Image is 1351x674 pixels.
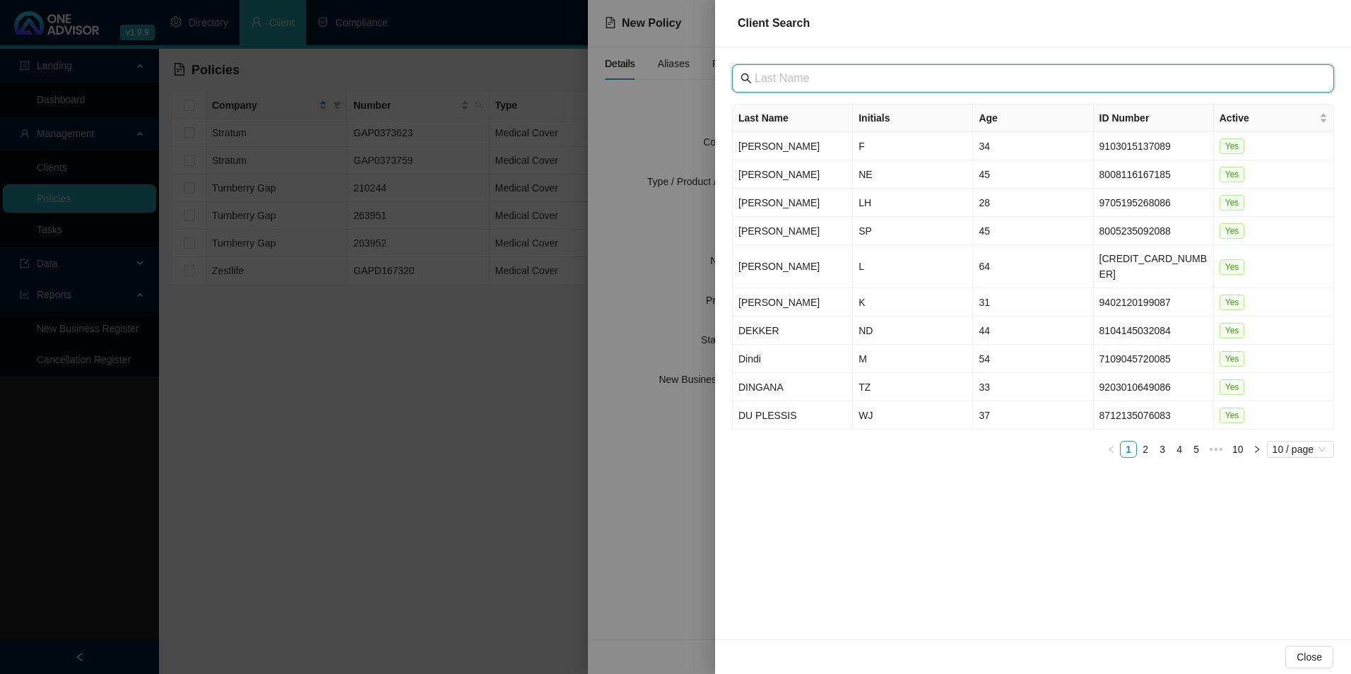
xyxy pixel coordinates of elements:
span: Yes [1220,195,1245,211]
th: Last Name [733,105,853,132]
td: [CREDIT_CARD_NUMBER] [1094,245,1214,288]
li: Next 5 Pages [1205,441,1227,458]
th: Age [973,105,1093,132]
span: 54 [979,353,990,365]
span: 34 [979,141,990,152]
td: [PERSON_NAME] [733,288,853,317]
td: WJ [853,401,973,430]
td: 9705195268086 [1094,189,1214,217]
td: 8008116167185 [1094,160,1214,189]
span: Client Search [738,17,810,29]
td: ND [853,317,973,345]
span: 10 / page [1273,442,1328,457]
a: 2 [1138,442,1153,457]
li: 4 [1171,441,1188,458]
td: 7109045720085 [1094,345,1214,373]
li: 5 [1188,441,1205,458]
th: ID Number [1094,105,1214,132]
td: M [853,345,973,373]
td: LH [853,189,973,217]
li: Next Page [1249,441,1266,458]
td: [PERSON_NAME] [733,132,853,160]
li: 1 [1120,441,1137,458]
a: 1 [1121,442,1136,457]
span: right [1253,445,1261,454]
span: Yes [1220,408,1245,423]
span: left [1107,445,1116,454]
td: 9103015137089 [1094,132,1214,160]
li: Previous Page [1103,441,1120,458]
span: Active [1220,110,1316,126]
td: Dindi [733,345,853,373]
span: Yes [1220,259,1245,275]
span: 33 [979,382,990,393]
li: 2 [1137,441,1154,458]
span: 28 [979,197,990,208]
input: Last Name [755,70,1314,87]
a: 4 [1172,442,1187,457]
a: 10 [1228,442,1248,457]
td: L [853,245,973,288]
span: ••• [1205,441,1227,458]
span: Yes [1220,167,1245,182]
span: Yes [1220,351,1245,367]
a: 5 [1188,442,1204,457]
span: Yes [1220,323,1245,338]
td: 9203010649086 [1094,373,1214,401]
th: Initials [853,105,973,132]
span: Yes [1220,138,1245,154]
li: 3 [1154,441,1171,458]
td: 8712135076083 [1094,401,1214,430]
span: Close [1297,649,1322,665]
span: Yes [1220,379,1245,395]
td: [PERSON_NAME] [733,245,853,288]
td: 9402120199087 [1094,288,1214,317]
td: NE [853,160,973,189]
button: Close [1285,646,1333,668]
td: DINGANA [733,373,853,401]
td: F [853,132,973,160]
div: Page Size [1267,441,1334,458]
li: 10 [1227,441,1249,458]
span: 45 [979,225,990,237]
th: Active [1214,105,1334,132]
td: 8104145032084 [1094,317,1214,345]
td: [PERSON_NAME] [733,189,853,217]
span: 31 [979,297,990,308]
span: Yes [1220,223,1245,239]
button: right [1249,441,1266,458]
td: [PERSON_NAME] [733,217,853,245]
td: DU PLESSIS [733,401,853,430]
span: search [741,73,752,84]
td: SP [853,217,973,245]
td: TZ [853,373,973,401]
td: K [853,288,973,317]
span: Yes [1220,295,1245,310]
span: 37 [979,410,990,421]
span: 45 [979,169,990,180]
td: [PERSON_NAME] [733,160,853,189]
span: 44 [979,325,990,336]
td: DEKKER [733,317,853,345]
td: 8005235092088 [1094,217,1214,245]
span: 64 [979,261,990,272]
button: left [1103,441,1120,458]
a: 3 [1155,442,1170,457]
